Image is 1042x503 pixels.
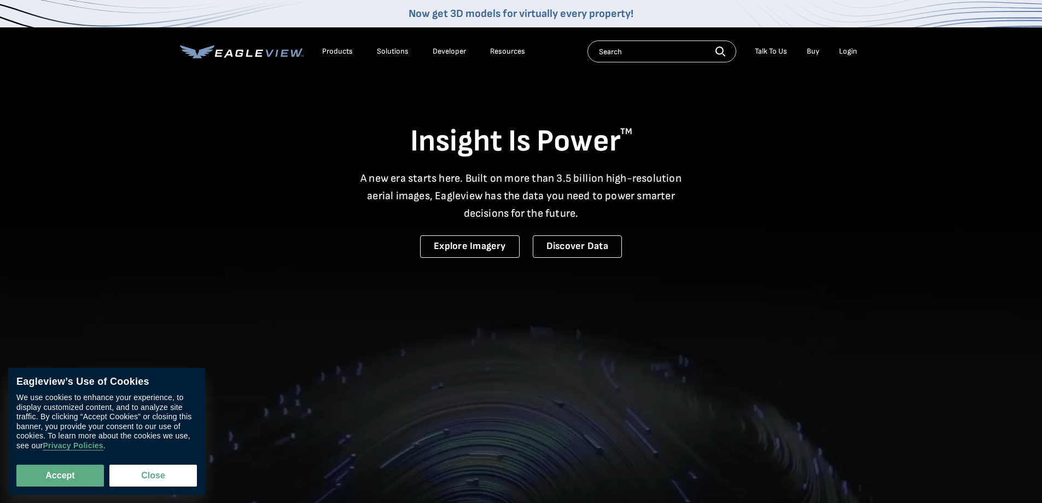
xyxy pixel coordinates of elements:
[755,47,787,56] div: Talk To Us
[322,47,353,56] div: Products
[109,465,197,487] button: Close
[839,47,857,56] div: Login
[807,47,819,56] a: Buy
[420,235,520,258] a: Explore Imagery
[490,47,525,56] div: Resources
[16,465,104,487] button: Accept
[180,123,863,161] h1: Insight Is Power
[433,47,466,56] a: Developer
[16,394,197,451] div: We use cookies to enhance your experience, to display customized content, and to analyze site tra...
[377,47,409,56] div: Solutions
[587,41,736,62] input: Search
[16,376,197,388] div: Eagleview’s Use of Cookies
[354,170,689,222] p: A new era starts here. Built on more than 3.5 billion high-resolution aerial images, Eagleview ha...
[533,235,622,258] a: Discover Data
[409,7,633,20] a: Now get 3D models for virtually every property!
[43,442,103,451] a: Privacy Policies
[620,126,632,137] sup: TM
